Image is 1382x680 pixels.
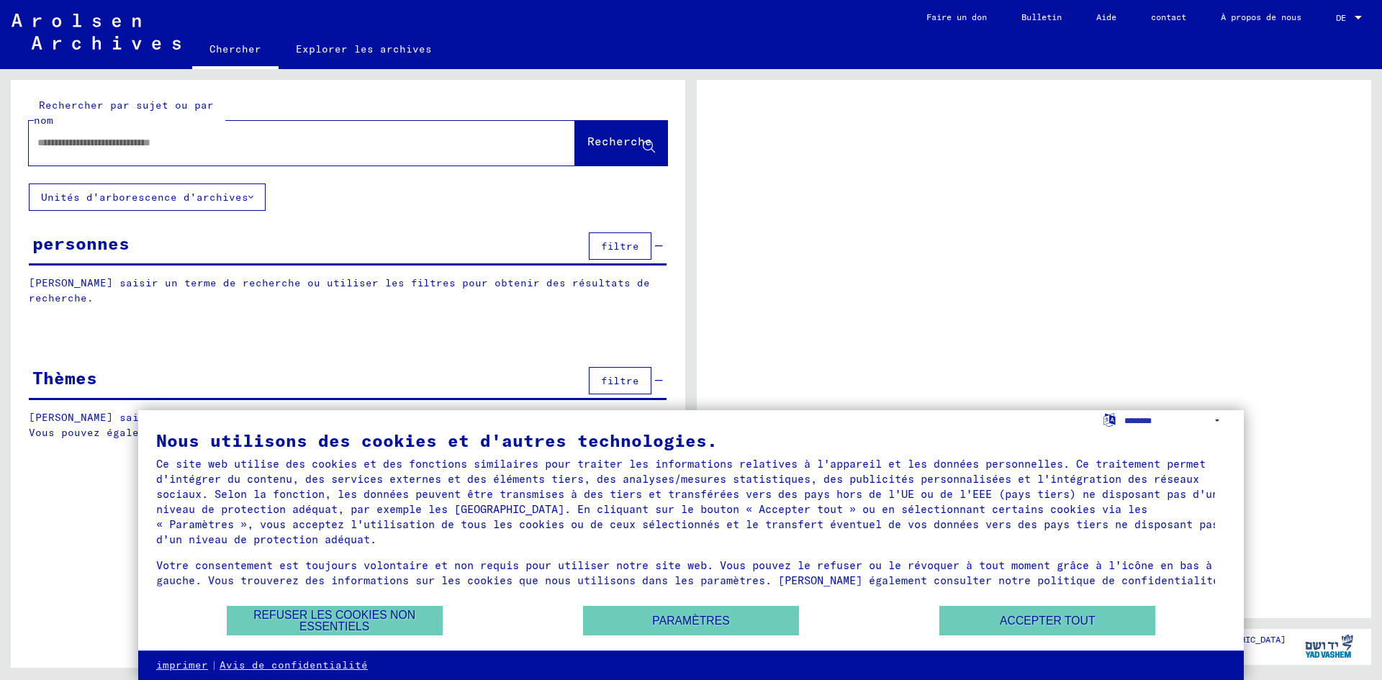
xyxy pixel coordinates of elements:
font: Votre consentement est toujours volontaire et non requis pour utiliser notre site web. Vous pouve... [156,558,1226,587]
font: Vous pouvez également parcourir l' [29,426,249,439]
font: Explorer les archives [296,42,432,55]
button: Accepter tout [939,606,1155,635]
font: Ce site web utilise des cookies et des fonctions similaires pour traiter les informations relativ... [156,457,1219,546]
font: filtre [601,374,639,387]
button: Paramètres [583,606,799,635]
label: Sélectionner la langue [1102,412,1117,426]
a: Chercher [192,32,279,69]
font: Recherche [587,134,652,148]
font: [PERSON_NAME] saisir un terme de recherche ou utiliser les filtres pour trouver des résultats. [29,411,637,424]
font: À propos de nous [1221,12,1301,22]
img: Arolsen_neg.svg [12,14,181,50]
font: DE [1336,12,1346,23]
button: filtre [589,367,651,394]
img: yv_logo.png [1302,628,1356,664]
font: personnes [32,232,130,254]
font: Chercher [209,42,261,55]
font: filtre [601,240,639,253]
font: Rechercher par sujet ou par nom [34,99,214,127]
font: Bulletin [1021,12,1062,22]
font: Faire un don [926,12,987,22]
button: Unités d'arborescence d'archives [29,183,266,211]
button: Recherche [575,121,667,166]
font: Avis de confidentialité [220,658,368,671]
font: Refuser les cookies non essentiels [253,609,415,633]
button: Refuser les cookies non essentiels [227,606,443,635]
font: Unités d'arborescence d'archives [41,191,248,204]
a: Explorer les archives [279,32,449,66]
font: Paramètres [652,615,729,627]
font: Accepter tout [1000,615,1095,627]
button: filtre [589,232,651,260]
select: Sélectionner la langue [1124,410,1226,431]
font: Thèmes [32,367,97,389]
a: Avis de confidentialité [220,658,368,673]
font: Nous utilisons des cookies et d'autres technologies. [156,430,718,451]
font: [PERSON_NAME] saisir un terme de recherche ou utiliser les filtres pour obtenir des résultats de ... [29,276,650,304]
a: imprimer [156,658,208,673]
font: contact [1151,12,1186,22]
font: Aide [1096,12,1116,22]
font: imprimer [156,658,208,671]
